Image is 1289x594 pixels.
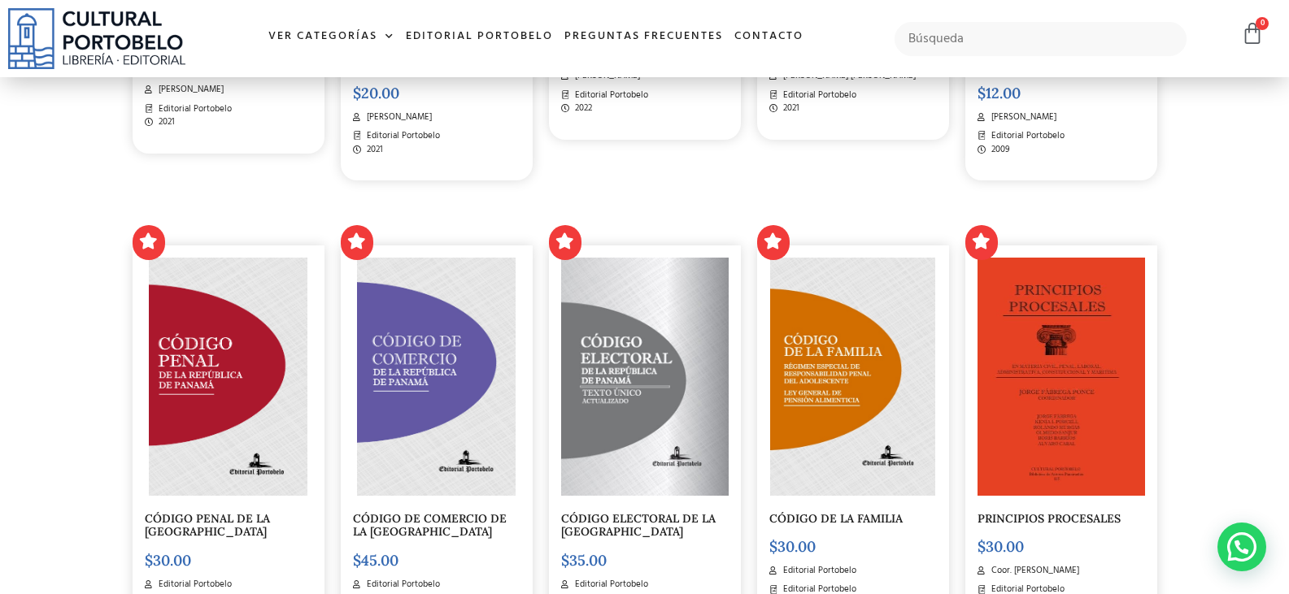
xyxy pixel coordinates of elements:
a: CÓDIGO PENAL DE LA [GEOGRAPHIC_DATA] [145,511,270,540]
span: 2021 [779,102,799,115]
span: Editorial Portobelo [571,89,648,102]
span: 0 [1256,17,1269,30]
span: 2021 [363,143,383,157]
span: $ [353,551,361,570]
span: Editorial Portobelo [363,578,440,592]
span: [PERSON_NAME] [PERSON_NAME] [779,69,916,83]
span: $ [978,537,986,556]
span: $ [353,84,361,102]
bdi: 30.00 [769,537,816,556]
a: 0 [1241,22,1264,46]
span: 2009 [987,143,1010,157]
span: [PERSON_NAME] [363,111,432,124]
span: $ [561,551,569,570]
bdi: 20.00 [353,84,399,102]
span: Editorial Portobelo [363,129,440,143]
span: Coor. [PERSON_NAME] [987,564,1079,578]
a: CÓDIGO DE COMERCIO DE LA [GEOGRAPHIC_DATA] [353,511,507,540]
a: Ver Categorías [263,20,400,54]
a: CÓDIGO DE LA FAMILIA [769,511,903,526]
img: COD08-2.jpg [561,258,729,495]
bdi: 30.00 [145,551,191,570]
a: CÓDIGO ELECTORAL DE LA [GEOGRAPHIC_DATA] [561,511,716,540]
a: PRINCIPIOS PROCESALES [978,511,1121,526]
span: Editorial Portobelo [155,578,232,592]
span: [PERSON_NAME] [571,69,640,83]
span: Editorial Portobelo [571,578,648,592]
bdi: 45.00 [353,551,398,570]
span: Editorial Portobelo [779,89,856,102]
span: $ [769,537,777,556]
span: [PERSON_NAME] [987,111,1056,124]
span: Editorial Portobelo [987,129,1065,143]
span: [PERSON_NAME] [155,83,224,97]
bdi: 35.00 [561,551,607,570]
img: CODIGO-PENAL [149,258,307,495]
a: Editorial Portobelo [400,20,559,54]
img: CD-012-PORTADA-CODIGO-FAMILIA [770,258,934,495]
div: WhatsApp contact [1217,522,1266,571]
span: Editorial Portobelo [155,102,232,116]
bdi: 30.00 [978,537,1024,556]
a: Preguntas frecuentes [559,20,729,54]
span: Editorial Portobelo [779,564,856,578]
input: Búsqueda [895,22,1187,56]
bdi: 12.00 [978,84,1021,102]
span: 2021 [155,115,175,129]
span: 2022 [571,102,592,115]
img: BA115-2.jpg [978,258,1145,495]
span: $ [978,84,986,102]
a: Contacto [729,20,809,54]
img: CD-comercio [357,258,516,495]
span: $ [145,551,153,570]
